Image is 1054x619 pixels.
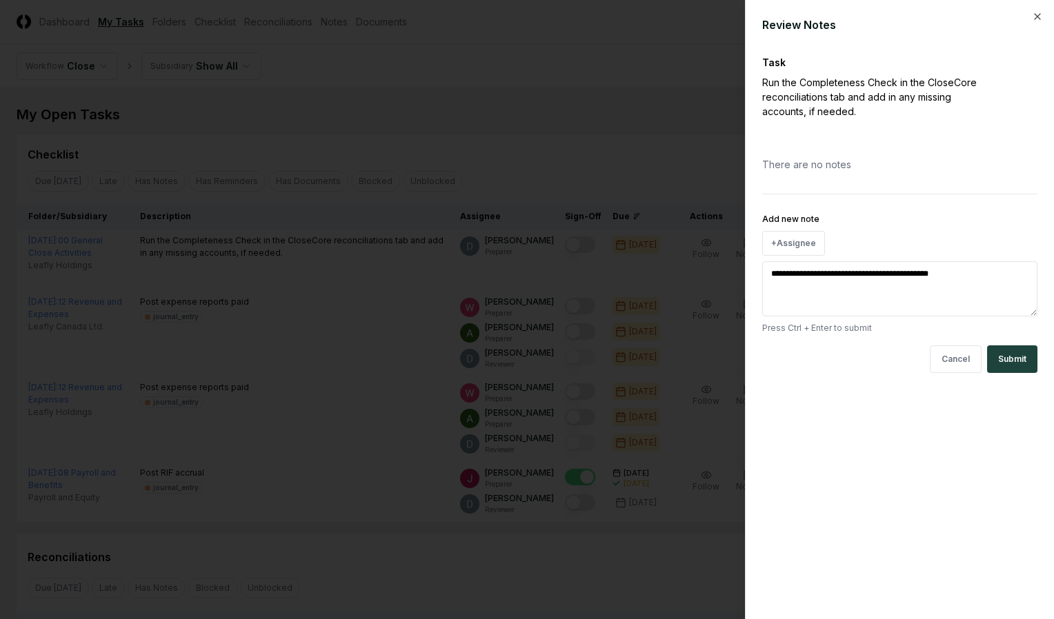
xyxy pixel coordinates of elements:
[987,345,1037,373] button: Submit
[762,214,819,224] label: Add new note
[762,322,1037,334] p: Press Ctrl + Enter to submit
[762,55,1037,70] div: Task
[762,146,1037,183] div: There are no notes
[762,17,1037,33] div: Review Notes
[762,231,825,256] button: +Assignee
[762,75,990,119] p: Run the Completeness Check in the CloseCore reconciliations tab and add in any missing accounts, ...
[930,345,982,373] button: Cancel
